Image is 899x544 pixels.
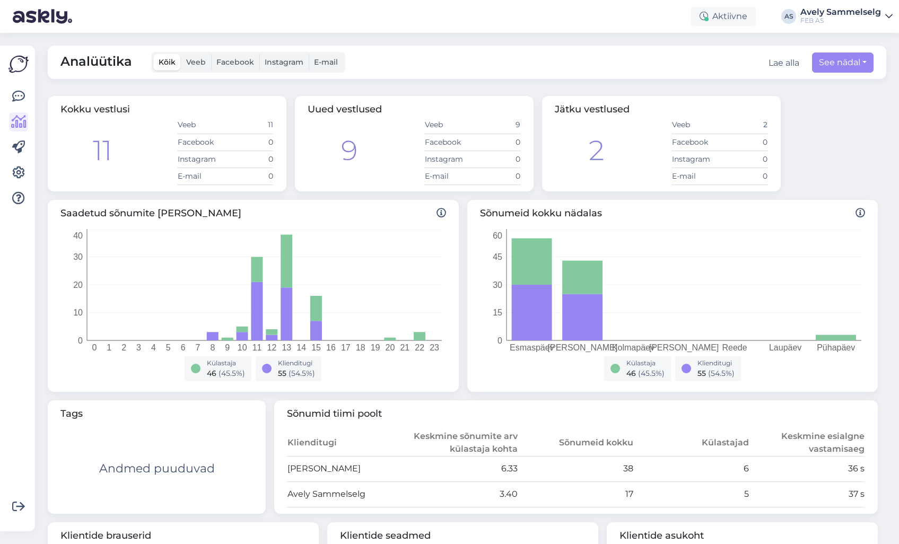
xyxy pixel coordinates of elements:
[493,308,502,317] tspan: 15
[265,57,303,67] span: Instagram
[177,117,225,134] td: Veeb
[78,336,83,345] tspan: 0
[73,252,83,261] tspan: 30
[289,368,315,378] span: ( 54.5 %)
[326,343,336,352] tspan: 16
[341,343,351,352] tspan: 17
[177,134,225,151] td: Facebook
[493,252,502,261] tspan: 45
[697,368,706,378] span: 55
[697,358,735,368] div: Klienditugi
[60,103,130,115] span: Kokku vestlusi
[671,151,720,168] td: Instagram
[207,368,216,378] span: 46
[555,103,630,115] span: Jätku vestlused
[671,134,720,151] td: Facebook
[267,343,277,352] tspan: 12
[424,134,473,151] td: Facebook
[518,456,634,481] td: 38
[800,16,881,25] div: FEB AS
[634,481,749,507] td: 5
[60,529,306,543] span: Klientide brauserid
[225,151,274,168] td: 0
[509,343,554,352] tspan: Esmaspäev
[177,151,225,168] td: Instagram
[196,343,200,352] tspan: 7
[671,168,720,185] td: E-mail
[400,343,409,352] tspan: 21
[282,343,291,352] tspan: 13
[424,117,473,134] td: Veeb
[311,343,321,352] tspan: 15
[216,57,254,67] span: Facebook
[356,343,365,352] tspan: 18
[800,8,881,16] div: Avely Sammelselg
[626,368,636,378] span: 46
[769,57,799,69] button: Lae alla
[308,103,382,115] span: Uued vestlused
[415,343,424,352] tspan: 22
[424,168,473,185] td: E-mail
[73,231,83,240] tspan: 40
[159,57,176,67] span: Kõik
[634,429,749,457] th: Külastajad
[649,343,719,353] tspan: [PERSON_NAME]
[107,343,111,352] tspan: 1
[278,368,286,378] span: 55
[60,407,253,421] span: Tags
[691,7,756,26] div: Aktiivne
[518,429,634,457] th: Sõnumeid kokku
[73,280,83,289] tspan: 20
[287,429,403,457] th: Klienditugi
[720,134,768,151] td: 0
[708,368,735,378] span: ( 54.5 %)
[800,8,893,25] a: Avely SammelselgFEB AS
[619,529,865,543] span: Klientide asukoht
[781,9,796,24] div: AS
[720,117,768,134] td: 2
[480,206,866,221] span: Sõnumeid kokku nädalas
[181,343,186,352] tspan: 6
[749,429,865,457] th: Keskmine esialgne vastamisaeg
[497,336,502,345] tspan: 0
[612,343,654,352] tspan: Kolmapäev
[287,456,403,481] td: [PERSON_NAME]
[73,308,83,317] tspan: 10
[93,130,112,171] div: 11
[238,343,247,352] tspan: 10
[151,343,156,352] tspan: 4
[166,343,171,352] tspan: 5
[473,117,521,134] td: 9
[60,52,132,73] span: Analüütika
[547,343,617,353] tspan: [PERSON_NAME]
[386,343,395,352] tspan: 20
[518,481,634,507] td: 17
[371,343,380,352] tspan: 19
[473,134,521,151] td: 0
[287,481,403,507] td: Avely Sammelselg
[287,407,865,421] span: Sõnumid tiimi poolt
[60,206,446,221] span: Saadetud sõnumite [PERSON_NAME]
[720,151,768,168] td: 0
[722,343,747,352] tspan: Reede
[403,429,518,457] th: Keskmine sõnumite arv külastaja kohta
[225,134,274,151] td: 0
[225,343,230,352] tspan: 9
[638,368,665,378] span: ( 45.5 %)
[186,57,206,67] span: Veeb
[626,358,665,368] div: Külastaja
[8,54,29,74] img: Askly Logo
[473,151,521,168] td: 0
[634,456,749,481] td: 6
[207,358,245,368] div: Külastaja
[252,343,262,352] tspan: 11
[136,343,141,352] tspan: 3
[296,343,306,352] tspan: 14
[720,168,768,185] td: 0
[493,280,502,289] tspan: 30
[403,481,518,507] td: 3.40
[749,481,865,507] td: 37 s
[403,456,518,481] td: 6.33
[225,168,274,185] td: 0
